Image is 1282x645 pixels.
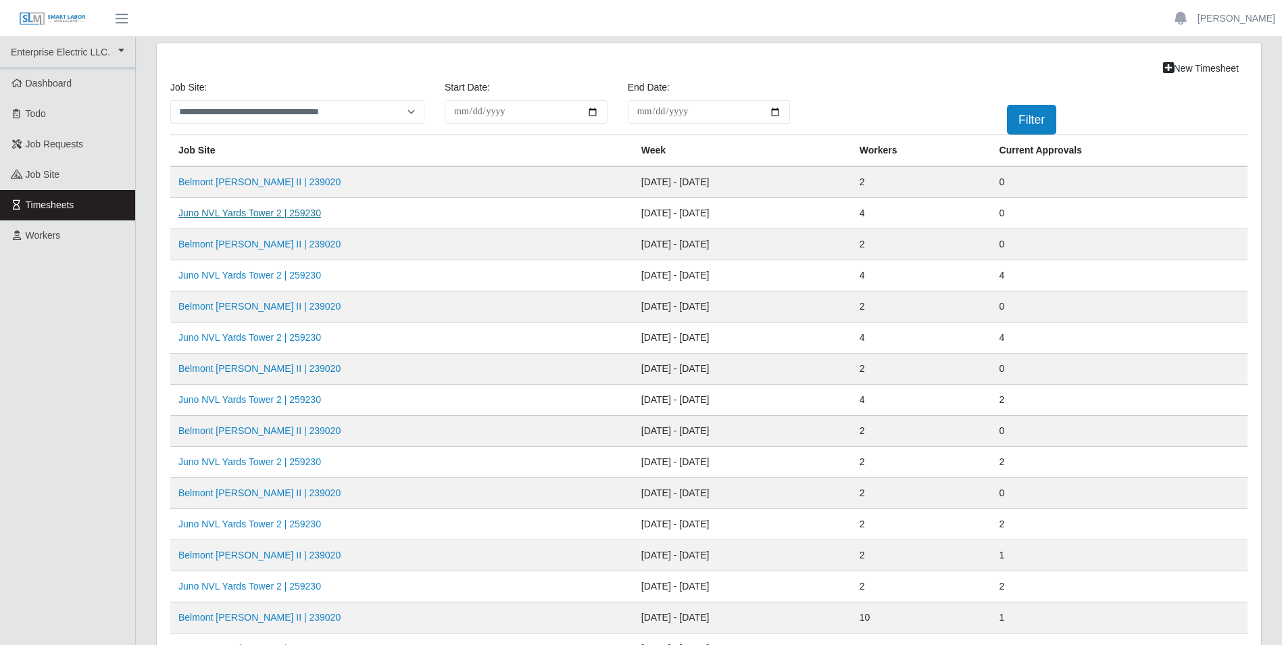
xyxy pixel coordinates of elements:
a: Belmont [PERSON_NAME] II | 239020 [178,487,341,498]
label: job site: [170,80,207,95]
td: 2 [852,416,991,447]
td: [DATE] - [DATE] [633,229,852,260]
td: 1 [991,540,1248,571]
span: Workers [26,230,61,241]
td: 2 [852,571,991,602]
a: Juno NVL Yards Tower 2 | 259230 [178,581,321,592]
td: 2 [852,166,991,198]
td: [DATE] - [DATE] [633,478,852,509]
a: Juno NVL Yards Tower 2 | 259230 [178,519,321,529]
td: 0 [991,354,1248,385]
td: 4 [991,322,1248,354]
span: Dashboard [26,78,72,89]
a: New Timesheet [1154,57,1248,80]
a: Belmont [PERSON_NAME] II | 239020 [178,239,341,249]
td: [DATE] - [DATE] [633,198,852,229]
td: 2 [991,571,1248,602]
td: 10 [852,602,991,634]
td: 4 [852,385,991,416]
a: Juno NVL Yards Tower 2 | 259230 [178,456,321,467]
td: [DATE] - [DATE] [633,602,852,634]
td: 0 [991,229,1248,260]
a: Belmont [PERSON_NAME] II | 239020 [178,301,341,312]
td: [DATE] - [DATE] [633,260,852,291]
a: Belmont [PERSON_NAME] II | 239020 [178,176,341,187]
td: [DATE] - [DATE] [633,447,852,478]
a: Belmont [PERSON_NAME] II | 239020 [178,550,341,560]
th: Workers [852,135,991,167]
td: [DATE] - [DATE] [633,509,852,540]
td: 2 [852,291,991,322]
label: End Date: [628,80,670,95]
td: 0 [991,291,1248,322]
span: Todo [26,108,46,119]
td: 0 [991,166,1248,198]
td: [DATE] - [DATE] [633,291,852,322]
td: [DATE] - [DATE] [633,354,852,385]
td: 4 [852,260,991,291]
td: [DATE] - [DATE] [633,385,852,416]
td: 4 [991,260,1248,291]
span: job site [26,169,60,180]
td: 2 [852,478,991,509]
td: 2 [852,509,991,540]
th: Week [633,135,852,167]
td: 0 [991,478,1248,509]
td: 4 [852,322,991,354]
span: Job Requests [26,139,84,149]
label: Start Date: [445,80,490,95]
td: 2 [852,229,991,260]
a: Juno NVL Yards Tower 2 | 259230 [178,270,321,281]
td: [DATE] - [DATE] [633,571,852,602]
td: 0 [991,416,1248,447]
td: 4 [852,198,991,229]
a: Belmont [PERSON_NAME] II | 239020 [178,425,341,436]
button: Filter [1007,105,1056,135]
td: 1 [991,602,1248,634]
th: job site [170,135,633,167]
a: Juno NVL Yards Tower 2 | 259230 [178,332,321,343]
a: Juno NVL Yards Tower 2 | 259230 [178,394,321,405]
td: [DATE] - [DATE] [633,322,852,354]
a: Belmont [PERSON_NAME] II | 239020 [178,363,341,374]
td: 2 [852,354,991,385]
td: 2 [991,509,1248,540]
td: 2 [991,447,1248,478]
td: 2 [991,385,1248,416]
img: SLM Logo [19,11,87,26]
span: Timesheets [26,199,74,210]
td: [DATE] - [DATE] [633,416,852,447]
td: [DATE] - [DATE] [633,166,852,198]
th: Current Approvals [991,135,1248,167]
td: 2 [852,447,991,478]
td: 2 [852,540,991,571]
td: 0 [991,198,1248,229]
a: [PERSON_NAME] [1198,11,1275,26]
td: [DATE] - [DATE] [633,540,852,571]
a: Belmont [PERSON_NAME] II | 239020 [178,612,341,623]
a: Juno NVL Yards Tower 2 | 259230 [178,208,321,218]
